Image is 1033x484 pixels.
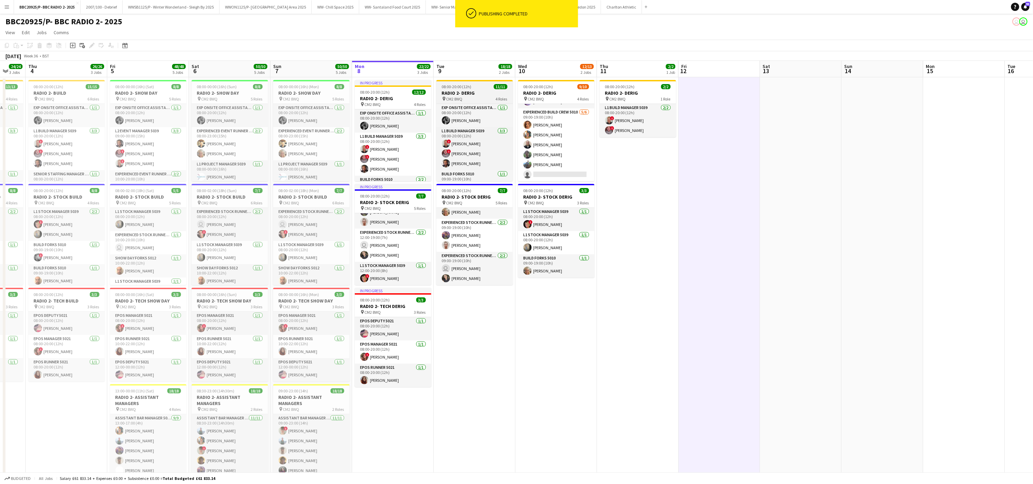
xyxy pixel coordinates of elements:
[273,208,350,241] app-card-role: Experienced Stock Runner 50122/208:00-20:00 (12h) [PERSON_NAME]![PERSON_NAME]
[666,64,675,69] span: 2/2
[8,188,18,193] span: 8/8
[518,184,595,278] app-job-card: 08:00-20:00 (12h)3/3RADIO 2- STOCK DERIG CM2 8WQ3 RolesL1 Stock Manager 50391/108:00-20:00 (12h)!...
[335,84,344,89] span: 8/8
[600,90,676,96] h3: RADIO 2- DERIG
[355,288,431,387] div: In progress08:00-20:00 (12h)3/3RADIO 2- TECH DERIG CM2 8WQ3 RolesEPOS Deputy 50211/108:00-20:00 (...
[192,127,268,160] app-card-role: Experienced Event Runner 50122/208:00-23:00 (15h)[PERSON_NAME][PERSON_NAME]
[355,184,431,285] app-job-card: In progress08:00-20:00 (12h)7/7RADIO 2- STOCK DERIG CM2 8WQ5 Roles[PERSON_NAME]Experienced Stock ...
[39,149,43,153] span: !
[197,388,235,393] span: 08:30-23:00 (14h30m)
[6,200,18,205] span: 4 Roles
[479,11,575,17] div: Publishing completed
[273,394,350,406] h3: RADIO 2- ASSISTANT MANAGERS
[524,188,553,193] span: 08:00-20:00 (12h)
[202,446,206,451] span: !
[28,208,105,241] app-card-role: L1 Stock Manager 50392/208:00-20:00 (12h)![PERSON_NAME][PERSON_NAME]
[844,63,853,69] span: Sun
[577,84,589,89] span: 9/10
[273,160,350,184] app-card-role: L1 Project Manager 50391/108:00-00:00 (16h)[PERSON_NAME]
[39,253,43,257] span: !
[38,96,55,102] span: CM2 8WQ
[335,292,344,297] span: 3/3
[605,84,635,89] span: 08:00-20:00 (12h)
[414,102,426,107] span: 4 Roles
[251,407,263,412] span: 2 Roles
[110,208,186,231] app-card-role: L1 Stock Manager 50391/108:00-20:00 (12h)[PERSON_NAME]
[518,90,595,96] h3: RADIO 2- DERIG
[88,304,99,309] span: 3 Roles
[436,184,513,285] div: 08:00-20:00 (12h)7/7RADIO 2- STOCK DERIG CM2 8WQ5 Roles[PERSON_NAME]Build Forks 50101/109:00-19:0...
[416,297,426,302] span: 3/3
[365,206,381,211] span: CM2 8WQ
[39,220,43,224] span: !
[577,200,589,205] span: 3 Roles
[414,206,426,211] span: 5 Roles
[251,96,263,102] span: 5 Roles
[167,388,181,393] span: 18/18
[5,29,15,36] span: View
[273,194,350,200] h3: RADIO 2- STOCK BUILD
[28,194,105,200] h3: RADIO 2- STOCK BUILD
[365,145,369,149] span: !
[600,104,676,137] app-card-role: L1 Build Manager 50392/208:00-20:00 (12h)![PERSON_NAME]![PERSON_NAME]
[355,229,431,262] app-card-role: Experienced Stock Runner 50122/212:00-19:00 (7h) [PERSON_NAME][PERSON_NAME]
[273,104,350,127] app-card-role: Exp Onsite Office Assistant 50121/108:00-20:00 (12h)[PERSON_NAME]
[192,394,268,406] h3: RADIO 2- ASSISTANT MANAGERS
[90,292,99,297] span: 3/3
[192,194,268,200] h3: RADIO 2- STOCK BUILD
[610,126,614,130] span: !
[110,335,186,358] app-card-role: EPOS Runner 50211/110:00-22:00 (12h)[PERSON_NAME]
[518,63,527,69] span: Wed
[524,84,553,89] span: 08:00-20:00 (12h)
[192,335,268,358] app-card-role: EPOS Runner 50211/110:00-22:00 (12h)[PERSON_NAME]
[110,312,186,335] app-card-role: EPOS Manager 50211/108:00-20:00 (12h)![PERSON_NAME]
[365,274,369,278] span: !
[28,184,105,285] div: 08:00-20:00 (12h)8/8RADIO 2- STOCK BUILD CM2 8WQ4 RolesL1 Stock Manager 50392/208:00-20:00 (12h)!...
[192,288,268,381] div: 08:00-00:00 (16h) (Sun)3/3RADIO 2- TECH SHOW DAY CM2 8WQ3 RolesEPOS Manager 50211/108:00-20:00 (1...
[365,310,381,315] span: CM2 8WQ
[273,288,350,381] div: 08:00-00:00 (16h) (Mon)3/3RADIO 2- TECH SHOW DAY CM2 8WQ3 RolesEPOS Manager 50211/108:00-20:00 (1...
[121,149,125,153] span: !
[273,127,350,160] app-card-role: Experienced Event Runner 50122/208:00-23:00 (15h)[PERSON_NAME][PERSON_NAME]
[28,264,105,287] app-card-role: Build Forks 50101/109:00-19:00 (10h)[PERSON_NAME]
[661,84,671,89] span: 2/2
[436,80,513,181] app-job-card: 08:00-20:00 (12h)11/11RADIO 2- DERIG CM2 8WQ4 RolesExp Onsite Office Assistant 50121/108:00-20:00...
[169,200,181,205] span: 5 Roles
[251,304,263,309] span: 3 Roles
[283,96,299,102] span: CM2 8WQ
[34,28,50,37] a: Jobs
[110,80,186,181] app-job-card: 08:00-00:00 (16h) (Sat)8/8RADIO 2- SHOW DAY CM2 8WQ5 RolesExp Onsite Office Assistant 50121/108:0...
[197,188,237,193] span: 08:00-02:00 (18h) (Sun)
[120,304,136,309] span: CM2 8WQ
[28,312,105,335] app-card-role: EPOS Deputy 50211/108:00-20:00 (12h)[PERSON_NAME]
[1025,2,1030,6] span: 93
[283,200,299,205] span: CM2 8WQ
[763,63,770,69] span: Sat
[110,63,115,69] span: Fri
[365,155,369,159] span: !
[661,96,671,102] span: 1 Role
[192,208,268,241] app-card-role: Experienced Stock Runner 50122/208:00-20:00 (12h) [PERSON_NAME]![PERSON_NAME]
[355,364,431,387] app-card-role: EPOS Runner 50211/108:00-20:00 (12h)[PERSON_NAME]
[355,95,431,102] h3: RADIO 2- DERIG
[355,184,431,189] div: In progress
[110,90,186,96] h3: RADIO 2- SHOW DAY
[355,199,431,205] h3: RADIO 2- STOCK DERIG
[496,96,507,102] span: 4 Roles
[355,80,431,181] app-job-card: In progress08:00-20:00 (12h)12/12RADIO 2- DERIG CM2 8WQ4 RolesExp Onsite Office Assistant 50121/1...
[355,340,431,364] app-card-role: EPOS Manager 50211/108:00-20:00 (12h)![PERSON_NAME]
[120,96,136,102] span: CM2 8WQ
[496,200,507,205] span: 5 Roles
[355,80,431,85] div: In progress
[110,358,186,381] app-card-role: EPOS Deputy 50211/112:00-00:00 (12h)[PERSON_NAME]
[253,84,263,89] span: 8/8
[273,298,350,304] h3: RADIO 2- TECH SHOW DAY
[416,193,426,199] span: 7/7
[90,188,99,193] span: 8/8
[34,292,64,297] span: 08:00-20:00 (12h)
[442,188,472,193] span: 08:00-20:00 (12h)
[279,188,319,193] span: 08:00-02:00 (18h) (Mon)
[926,63,935,69] span: Mon
[192,264,268,287] app-card-role: Show Day Forks 50121/110:00-22:00 (12h)[PERSON_NAME]
[600,80,676,137] app-job-card: 08:00-20:00 (12h)2/2RADIO 2- DERIG CM2 8WQ1 RoleL1 Build Manager 50392/208:00-20:00 (12h)![PERSON...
